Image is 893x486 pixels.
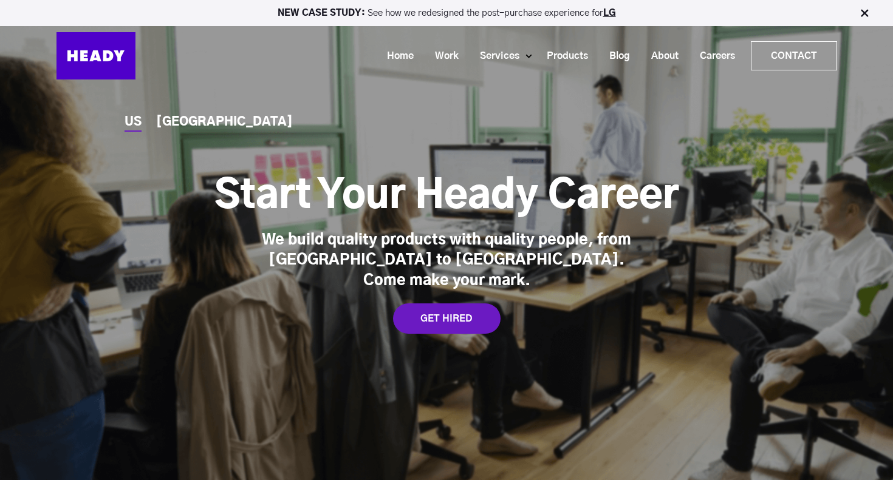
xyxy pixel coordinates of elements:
a: LG [603,8,616,18]
a: [GEOGRAPHIC_DATA] [156,116,293,129]
div: We build quality products with quality people, from [GEOGRAPHIC_DATA] to [GEOGRAPHIC_DATA]. Come ... [258,231,635,292]
h1: Start Your Heady Career [214,172,679,221]
a: Products [532,45,594,67]
a: Blog [594,45,636,67]
img: Heady_Logo_Web-01 (1) [56,32,135,79]
a: US [125,116,142,129]
a: About [636,45,685,67]
img: Close Bar [858,7,871,19]
a: Work [420,45,465,67]
a: GET HIRED [393,303,501,334]
a: Home [372,45,420,67]
strong: NEW CASE STUDY: [278,8,368,18]
p: See how we redesigned the post-purchase experience for [5,8,888,18]
a: Careers [685,45,741,67]
a: Contact [751,42,837,70]
a: Services [465,45,525,67]
div: Navigation Menu [148,41,837,70]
